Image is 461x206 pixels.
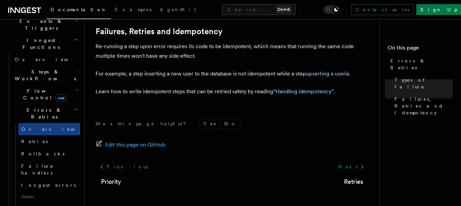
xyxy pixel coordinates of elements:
span: Overview [21,126,91,132]
span: Types of failure [394,77,453,90]
span: Examples [115,7,152,12]
span: Errors & Retries [12,107,74,120]
button: Flow Controlnew [12,85,80,104]
span: Documentation [51,7,107,12]
a: Documentation [46,2,111,19]
span: Edit this page on GitHub [105,140,165,150]
span: Overview [15,57,85,62]
p: Learn how to write idempotent steps that can be retried safely by reading . [96,87,369,96]
a: Edit this page on GitHub [96,140,165,150]
a: AgentKit [156,2,200,18]
span: AgentKit [160,7,196,12]
a: Retries [344,177,363,187]
span: Failure handlers [21,163,54,176]
button: Events & Triggers [5,15,80,34]
a: Rollbacks [18,148,80,160]
span: Guides [18,191,80,202]
span: Retries [21,139,48,144]
button: Toggle dark mode [324,5,340,14]
a: Failure handlers [18,160,80,179]
button: Errors & Retries [12,104,80,123]
a: Failures, Retries and Idempotency [392,93,453,119]
button: Search...Ctrl+K [222,4,296,15]
span: Inngest errors [21,182,76,188]
a: "Handling idempotency" [273,88,334,95]
a: Retries [18,135,80,148]
h4: On this page [388,44,453,55]
a: Examples [111,2,156,18]
a: Errors & Retries [388,55,453,74]
a: Previous [96,161,152,173]
a: Failures, Retries and Idempotency [96,27,222,36]
span: new [55,94,67,102]
span: Rollbacks [21,151,64,156]
p: Was this page helpful? [96,120,191,127]
a: Overview [12,53,80,66]
button: Yes [199,119,220,129]
span: Events & Triggers [5,18,74,31]
span: Inngest Functions [5,37,74,51]
a: Priority [101,177,121,187]
p: For example, a step inserting a new user to the database is not idempotent while a step is. [96,69,369,79]
span: Steps & Workflows [12,68,76,82]
a: Contact sales [351,4,414,15]
span: Failures, Retries and Idempotency [394,96,453,116]
span: Flow Control [12,87,75,101]
button: Steps & Workflows [12,66,80,85]
a: Next [334,161,369,173]
span: Errors & Retries [390,57,453,71]
button: No [220,119,241,129]
p: Re-running a step upon error requires its code to be idempotent, which means that running the sam... [96,42,369,61]
kbd: Ctrl+K [276,6,291,13]
a: Overview [18,123,80,135]
a: upserting a user [306,70,345,77]
a: Types of failure [392,74,453,93]
a: Inngest errors [18,179,80,191]
button: Inngest Functions [5,34,80,53]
